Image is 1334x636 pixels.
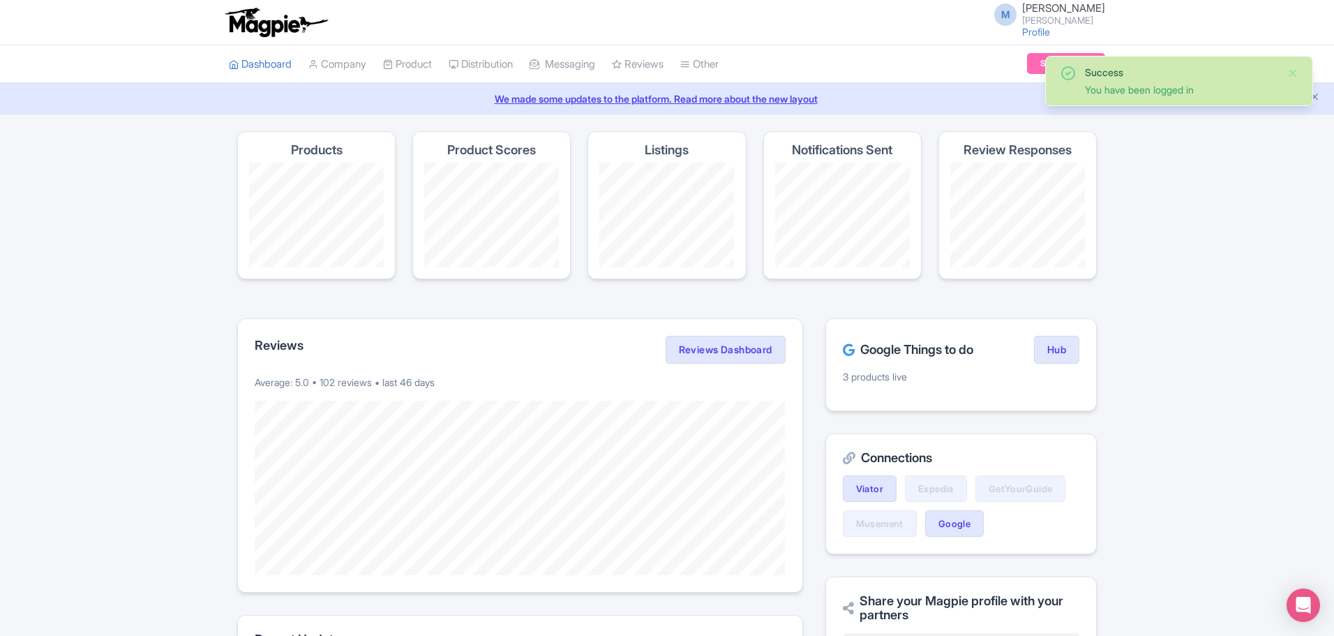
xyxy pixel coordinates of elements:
[1287,589,1320,622] div: Open Intercom Messenger
[666,336,786,364] a: Reviews Dashboard
[530,45,595,84] a: Messaging
[843,343,973,357] h2: Google Things to do
[1034,336,1079,364] a: Hub
[645,143,689,157] h4: Listings
[843,510,917,537] a: Musement
[680,45,719,84] a: Other
[986,3,1105,25] a: M [PERSON_NAME] [PERSON_NAME]
[447,143,536,157] h4: Product Scores
[1022,26,1050,38] a: Profile
[843,594,1079,622] h2: Share your Magpie profile with your partners
[1085,82,1276,97] div: You have been logged in
[291,143,343,157] h4: Products
[925,510,984,537] a: Google
[1027,53,1105,74] a: Subscription
[1287,65,1298,82] button: Close
[449,45,513,84] a: Distribution
[8,91,1326,106] a: We made some updates to the platform. Read more about the new layout
[964,143,1072,157] h4: Review Responses
[792,143,892,157] h4: Notifications Sent
[383,45,432,84] a: Product
[229,45,292,84] a: Dashboard
[843,451,1079,465] h2: Connections
[1310,90,1320,106] button: Close announcement
[905,475,967,502] a: Expedia
[994,3,1017,26] span: M
[1022,16,1105,25] small: [PERSON_NAME]
[255,375,786,390] p: Average: 5.0 • 102 reviews • last 46 days
[612,45,664,84] a: Reviews
[1085,65,1276,80] div: Success
[843,475,897,502] a: Viator
[255,339,303,353] h2: Reviews
[1022,1,1105,15] span: [PERSON_NAME]
[843,369,1079,384] p: 3 products live
[308,45,366,84] a: Company
[222,7,330,38] img: logo-ab69f6fb50320c5b225c76a69d11143b.png
[975,475,1066,502] a: GetYourGuide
